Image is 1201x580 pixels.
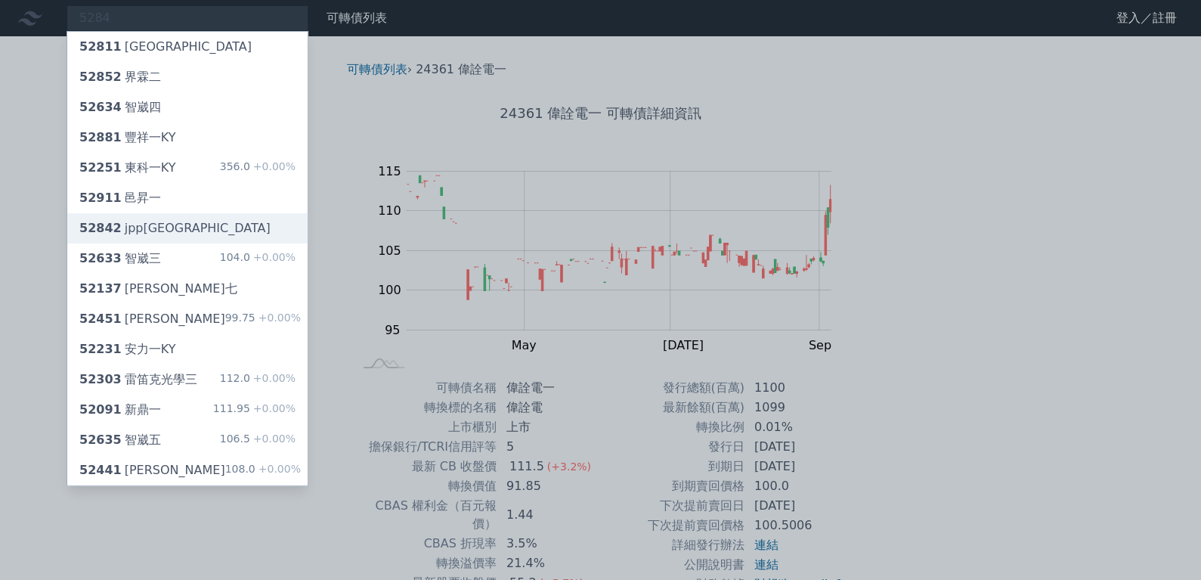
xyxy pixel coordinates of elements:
[79,98,161,116] div: 智崴四
[225,461,301,479] div: 108.0
[67,153,308,183] a: 52251東科一KY 356.0+0.00%
[79,250,161,268] div: 智崴三
[67,304,308,334] a: 52451[PERSON_NAME] 99.75+0.00%
[79,340,175,358] div: 安力一KY
[79,251,122,265] span: 52633
[225,310,301,328] div: 99.75
[67,455,308,485] a: 52441[PERSON_NAME] 108.0+0.00%
[250,433,296,445] span: +0.00%
[79,39,122,54] span: 52811
[67,395,308,425] a: 52091新鼎一 111.95+0.00%
[79,433,122,447] span: 52635
[79,280,237,298] div: [PERSON_NAME]七
[67,243,308,274] a: 52633智崴三 104.0+0.00%
[79,463,122,477] span: 52441
[67,425,308,455] a: 52635智崴五 106.5+0.00%
[220,250,296,268] div: 104.0
[79,461,225,479] div: [PERSON_NAME]
[250,251,296,263] span: +0.00%
[79,191,122,205] span: 52911
[213,401,296,419] div: 111.95
[79,219,271,237] div: jpp[GEOGRAPHIC_DATA]
[67,364,308,395] a: 52303雷笛克光學三 112.0+0.00%
[79,70,122,84] span: 52852
[79,129,175,147] div: 豐祥一KY
[79,372,122,386] span: 52303
[220,371,296,389] div: 112.0
[255,463,301,475] span: +0.00%
[79,189,161,207] div: 邑昇一
[79,38,252,56] div: [GEOGRAPHIC_DATA]
[79,402,122,417] span: 52091
[250,372,296,384] span: +0.00%
[255,312,301,324] span: +0.00%
[79,221,122,235] span: 52842
[250,402,296,414] span: +0.00%
[79,159,175,177] div: 東科一KY
[79,342,122,356] span: 52231
[67,123,308,153] a: 52881豐祥一KY
[79,281,122,296] span: 52137
[79,431,161,449] div: 智崴五
[67,183,308,213] a: 52911邑昇一
[79,160,122,175] span: 52251
[67,334,308,364] a: 52231安力一KY
[79,68,161,86] div: 界霖二
[79,310,225,328] div: [PERSON_NAME]
[79,312,122,326] span: 52451
[79,100,122,114] span: 52634
[67,32,308,62] a: 52811[GEOGRAPHIC_DATA]
[220,431,296,449] div: 106.5
[67,62,308,92] a: 52852界霖二
[79,130,122,144] span: 52881
[79,401,161,419] div: 新鼎一
[250,160,296,172] span: +0.00%
[79,371,197,389] div: 雷笛克光學三
[67,213,308,243] a: 52842jpp[GEOGRAPHIC_DATA]
[67,274,308,304] a: 52137[PERSON_NAME]七
[220,159,296,177] div: 356.0
[67,92,308,123] a: 52634智崴四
